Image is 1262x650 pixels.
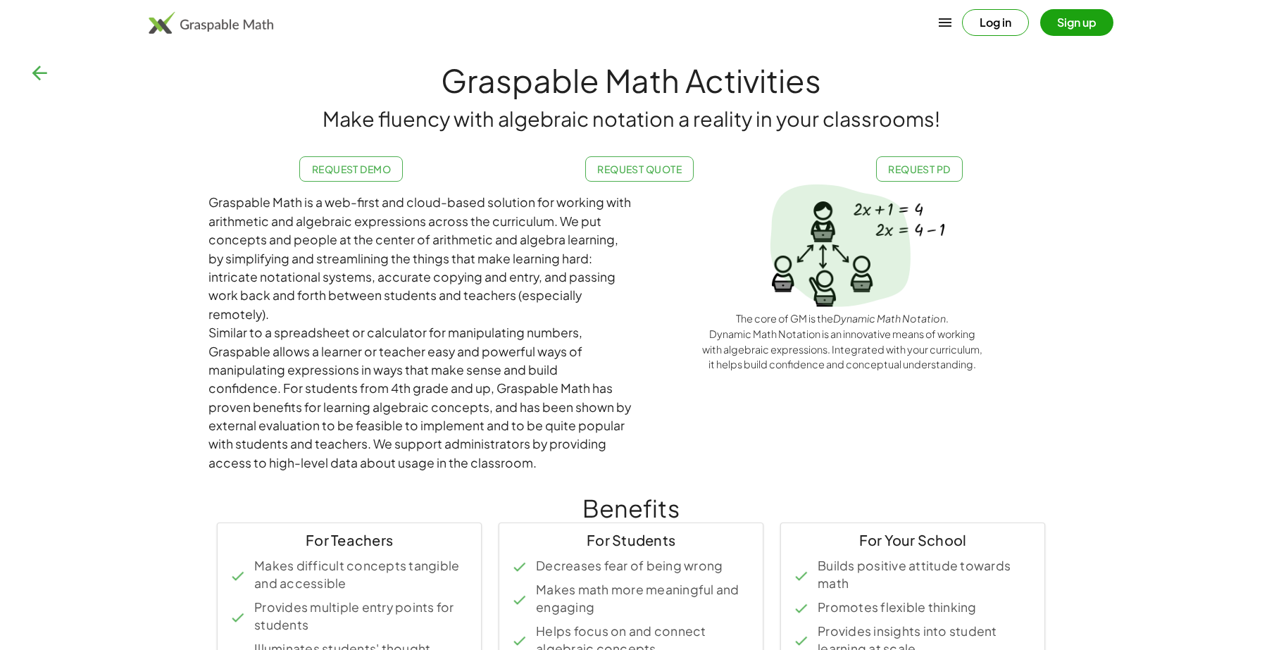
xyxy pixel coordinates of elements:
[701,311,983,372] div: The core of GM is the . Dynamic Math Notation is an innovative means of working with algebraic ex...
[218,523,481,557] div: For Teachers
[888,163,951,175] span: Request PD
[792,557,1033,592] li: Builds positive attitude towards math
[833,312,946,325] em: Dynamic Math Notation
[962,9,1029,36] button: Log in
[311,163,391,175] span: Request Demo
[208,323,631,472] div: Similar to a spreadsheet or calculator for manipulating numbers, Graspable allows a learner or te...
[217,494,1045,523] h1: Benefits
[770,184,911,307] img: Spotlight
[229,599,470,634] li: Provides multiple entry points for students
[511,581,751,616] li: Makes math more meaningful and engaging
[499,523,763,557] div: For Students
[511,557,751,575] li: Decreases fear of being wrong
[597,163,682,175] span: Request Quote
[585,156,694,182] a: Request Quote
[229,557,470,592] li: Makes difficult concepts tangible and accessible
[781,523,1044,557] div: For Your School
[1040,9,1113,36] button: Sign up
[299,156,403,182] a: Request Demo
[208,193,631,323] div: Graspable Math is a web-first and cloud-based solution for working with arithmetic and algebraic ...
[792,599,1033,616] li: Promotes flexible thinking
[876,156,963,182] a: Request PD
